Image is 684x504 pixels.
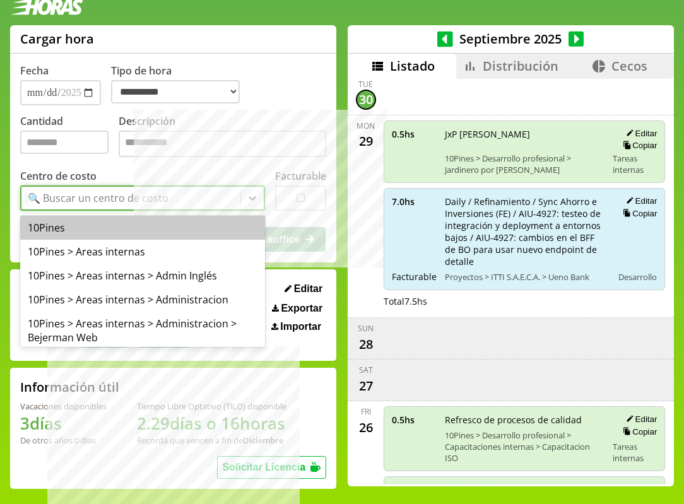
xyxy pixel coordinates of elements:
span: Septiembre 2025 [453,30,569,47]
span: 10Pines > Desarrollo profesional > Capacitaciones internas > Capacitacion ISO [445,430,604,464]
div: Sun [358,323,374,334]
button: Editar [622,484,657,495]
button: Copiar [619,426,657,437]
div: 10Pines > Areas internas > Administracion [20,288,265,312]
label: Cantidad [20,114,119,160]
span: Editar [294,283,322,295]
button: Exportar [268,302,326,315]
button: Editar [281,283,326,295]
button: Editar [622,128,657,139]
label: Centro de costo [20,169,97,183]
span: JxP [PERSON_NAME] [445,128,604,140]
span: Distribución [483,57,558,74]
div: Vacaciones disponibles [20,401,107,412]
button: Copiar [619,208,657,219]
div: Recordá que vencen a fin de [137,435,286,446]
div: 27 [356,375,376,396]
select: Tipo de hora [111,80,240,103]
label: Facturable [275,169,326,183]
div: Sat [359,365,373,375]
div: Mon [357,120,375,131]
label: Tipo de hora [111,64,250,105]
textarea: Descripción [119,131,326,157]
div: 28 [356,334,376,354]
div: Total 7.5 hs [384,295,666,307]
span: Proyectos > ITTI S.A.E.C.A. > Ueno Bank [445,271,604,283]
div: scrollable content [348,79,674,485]
button: Solicitar Licencia [217,456,327,479]
span: 1.0 hs [392,484,436,496]
div: 30 [356,90,376,110]
span: Daily / Refinamiento / Sync Ahorro e Inversiones (FE) / AIU-4927: testeo de integración y deploym... [445,196,604,267]
span: Exportar [281,303,322,314]
span: Tareas internas [613,153,657,175]
button: Editar [622,196,657,206]
input: Cantidad [20,131,109,154]
span: Facturable [392,271,436,283]
button: Editar [622,414,657,425]
label: Descripción [119,114,326,160]
div: 10Pines > Areas internas [20,240,265,264]
div: 10Pines > Areas internas > Admin Inglés [20,264,265,288]
span: Team bonding [445,484,604,496]
div: 26 [356,417,376,437]
span: Listado [390,57,435,74]
span: Importar [280,321,321,332]
span: Solicitar Licencia [223,462,306,472]
div: Fri [361,406,371,417]
span: 0.5 hs [392,128,436,140]
h1: 2.29 días o 16 horas [137,412,286,435]
div: De otros años: 0 días [20,435,107,446]
div: 10Pines > Areas internas > Administracion > Bejerman Web [20,312,265,349]
div: 🔍 Buscar un centro de costo [28,191,168,205]
h1: 3 días [20,412,107,435]
div: 29 [356,131,376,151]
b: Diciembre [243,435,283,446]
span: Cecos [611,57,647,74]
button: Copiar [619,140,657,151]
span: Refresco de procesos de calidad [445,414,604,426]
span: Tareas internas [613,441,657,464]
h2: Información útil [20,378,119,396]
span: 0.5 hs [392,414,436,426]
span: Desarrollo [618,271,657,283]
span: 10Pines > Desarrollo profesional > Jardinero por [PERSON_NAME] [445,153,604,175]
span: 7.0 hs [392,196,436,208]
div: Tue [358,79,373,90]
div: Tiempo Libre Optativo (TiLO) disponible [137,401,286,412]
label: Fecha [20,64,49,78]
h1: Cargar hora [20,30,94,47]
div: 10Pines [20,216,265,240]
